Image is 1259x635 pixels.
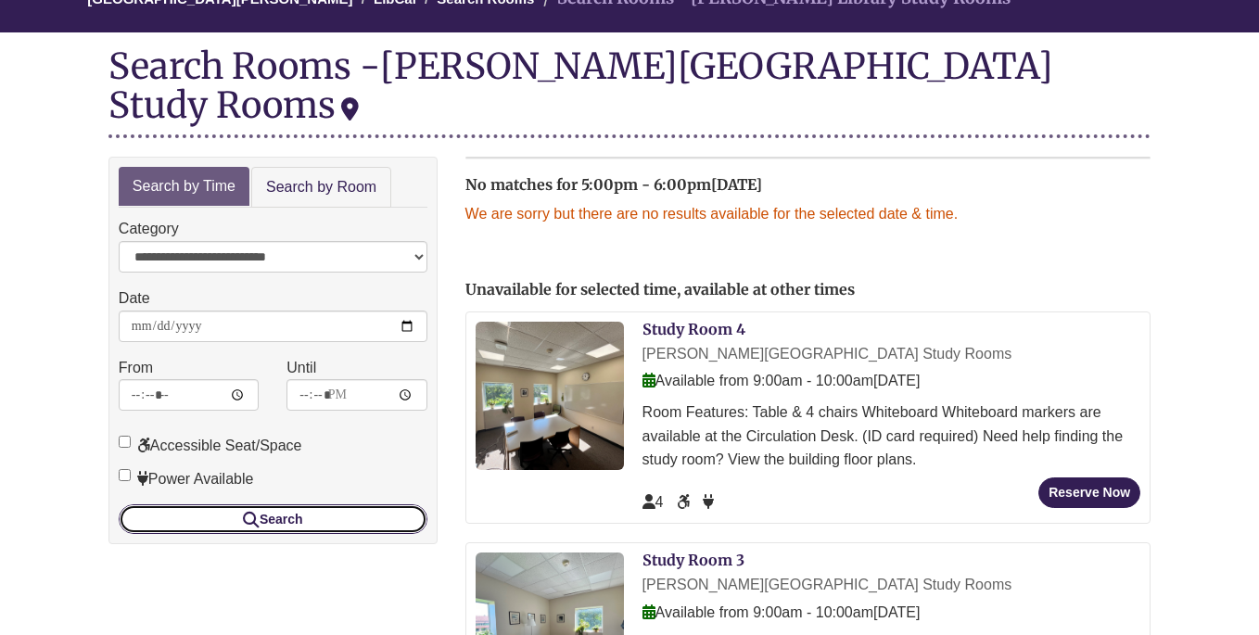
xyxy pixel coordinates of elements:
a: Study Room 3 [642,551,744,569]
label: Category [119,217,179,241]
a: Study Room 4 [642,320,745,338]
span: Power Available [703,494,714,510]
span: The capacity of this space [642,494,664,510]
span: Available from 9:00am - 10:00am[DATE] [642,373,921,388]
p: We are sorry but there are no results available for the selected date & time. [465,202,1151,226]
a: Search by Time [119,167,249,207]
input: Power Available [119,469,131,481]
div: [PERSON_NAME][GEOGRAPHIC_DATA] Study Rooms [108,44,1053,127]
label: From [119,356,153,380]
button: Search [119,504,427,534]
label: Accessible Seat/Space [119,434,302,458]
div: Room Features: Table & 4 chairs Whiteboard Whiteboard markers are available at the Circulation De... [642,400,1141,472]
span: Accessible Seat/Space [677,494,693,510]
label: Until [286,356,316,380]
div: [PERSON_NAME][GEOGRAPHIC_DATA] Study Rooms [642,342,1141,366]
a: Search by Room [251,167,391,209]
input: Accessible Seat/Space [119,436,131,448]
h2: No matches for 5:00pm - 6:00pm[DATE] [465,177,1151,194]
h2: Unavailable for selected time, available at other times [465,282,1151,298]
label: Date [119,286,150,311]
label: Power Available [119,467,254,491]
div: Search Rooms - [108,46,1151,137]
button: Reserve Now [1038,477,1140,508]
img: Study Room 4 [476,322,624,470]
div: [PERSON_NAME][GEOGRAPHIC_DATA] Study Rooms [642,573,1141,597]
span: Available from 9:00am - 10:00am[DATE] [642,604,921,620]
